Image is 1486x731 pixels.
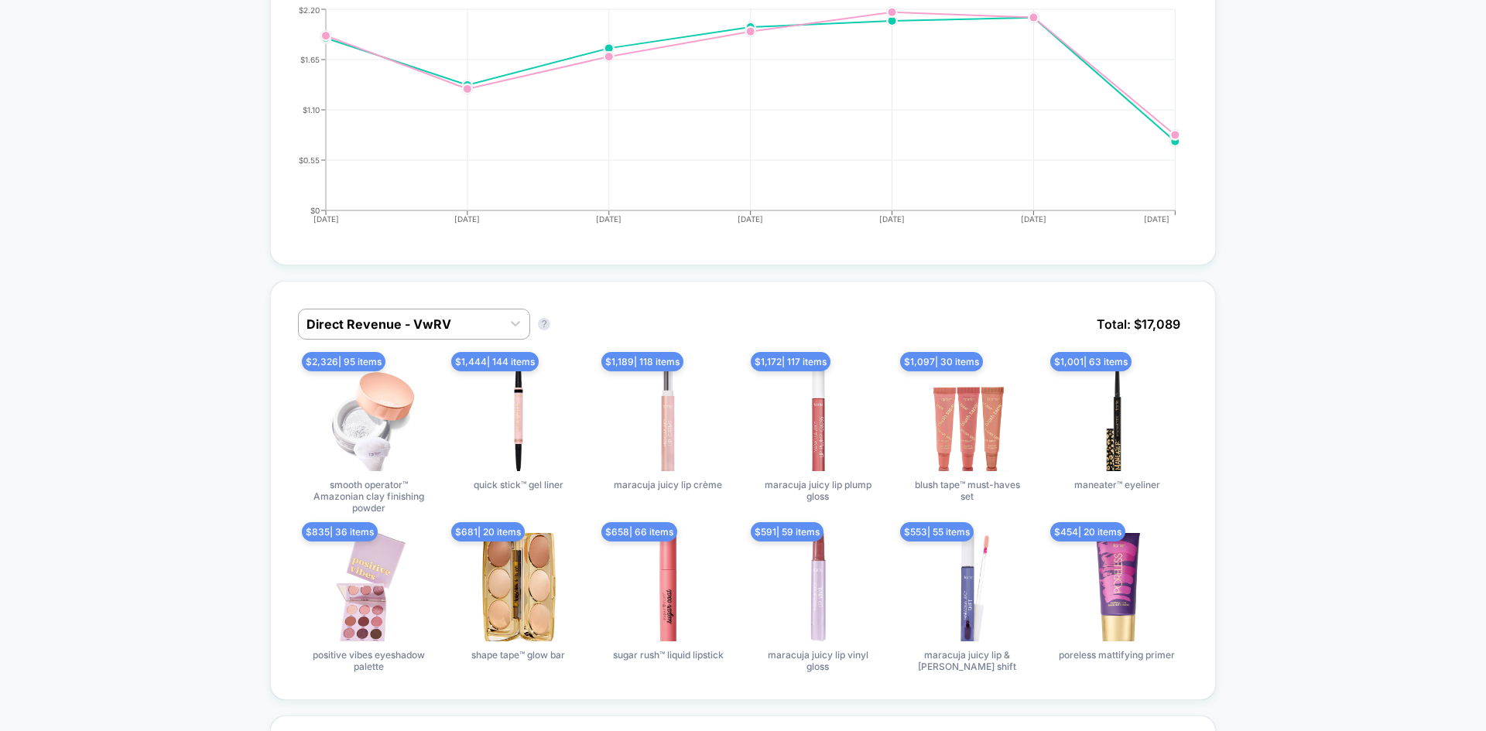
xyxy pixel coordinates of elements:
[614,363,722,471] img: maracuja juicy lip crème
[601,522,677,541] span: $ 658 | 66 items
[300,54,320,63] tspan: $1.65
[282,5,1173,237] div: PER_SESSION_VALUE
[613,649,724,661] span: sugar rush™ liquid lipstick
[451,522,525,541] span: $ 681 | 20 items
[751,522,823,541] span: $ 591 | 59 items
[913,363,1022,471] img: blush tape™ must-haves set
[471,649,565,661] span: shape tape™ glow bar
[597,214,622,224] tspan: [DATE]
[614,479,722,490] span: maracuja juicy lip crème
[538,318,550,330] button: ?
[315,363,423,471] img: smooth operator™ Amazonian clay finishing powder
[299,5,320,14] tspan: $2.20
[764,533,872,641] img: maracuja juicy lip vinyl gloss
[310,205,320,214] tspan: $0
[1144,214,1169,224] tspan: [DATE]
[900,352,983,371] span: $ 1,097 | 30 items
[1063,363,1171,471] img: maneater™ eyeliner
[879,214,905,224] tspan: [DATE]
[455,214,481,224] tspan: [DATE]
[451,352,539,371] span: $ 1,444 | 144 items
[1050,352,1132,371] span: $ 1,001 | 63 items
[474,479,563,490] span: quick stick™ gel liner
[1050,522,1125,541] span: $ 454 | 20 items
[751,352,830,371] span: $ 1,172 | 117 items
[1089,309,1188,340] span: Total: $ 17,089
[1021,214,1046,224] tspan: [DATE]
[1063,533,1171,641] img: poreless mattifying primer
[614,533,722,641] img: sugar rush™ liquid lipstick
[900,522,974,541] span: $ 553 | 55 items
[909,479,1025,502] span: blush tape™ must-haves set
[464,533,573,641] img: shape tape™ glow bar
[913,533,1022,641] img: maracuja juicy lip & cheek shift
[302,522,378,541] span: $ 835 | 36 items
[601,352,683,371] span: $ 1,189 | 118 items
[311,479,427,514] span: smooth operator™ Amazonian clay finishing powder
[313,214,339,224] tspan: [DATE]
[760,649,876,672] span: maracuja juicy lip vinyl gloss
[464,363,573,471] img: quick stick™ gel liner
[738,214,764,224] tspan: [DATE]
[1059,649,1175,661] span: poreless mattifying primer
[1074,479,1160,490] span: maneater™ eyeliner
[909,649,1025,672] span: maracuja juicy lip & [PERSON_NAME] shift
[302,352,385,371] span: $ 2,326 | 95 items
[315,533,423,641] img: positive vibes eyeshadow palette
[303,104,320,114] tspan: $1.10
[311,649,427,672] span: positive vibes eyeshadow palette
[760,479,876,502] span: maracuja juicy lip plump gloss
[299,155,320,164] tspan: $0.55
[764,363,872,471] img: maracuja juicy lip plump gloss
